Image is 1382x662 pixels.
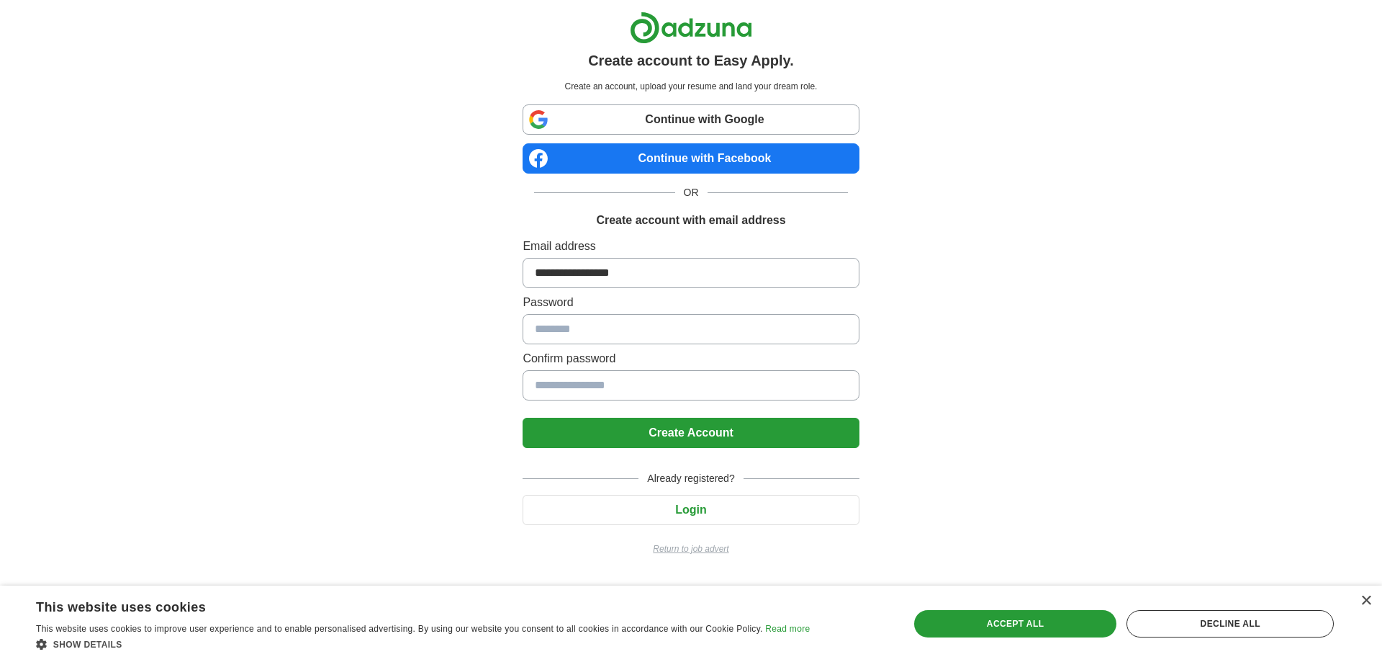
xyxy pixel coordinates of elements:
[1360,596,1371,607] div: Close
[523,542,859,555] a: Return to job advert
[596,212,785,229] h1: Create account with email address
[523,238,859,255] label: Email address
[675,185,708,200] span: OR
[523,495,859,525] button: Login
[638,471,743,486] span: Already registered?
[523,504,859,516] a: Login
[525,80,856,93] p: Create an account, upload your resume and land your dream role.
[53,640,122,650] span: Show details
[523,350,859,367] label: Confirm password
[765,624,810,634] a: Read more, opens a new window
[523,143,859,174] a: Continue with Facebook
[914,610,1117,638] div: Accept all
[1126,610,1334,638] div: Decline all
[36,624,763,634] span: This website uses cookies to improve user experience and to enable personalised advertising. By u...
[36,594,774,616] div: This website uses cookies
[523,418,859,448] button: Create Account
[523,104,859,135] a: Continue with Google
[523,294,859,311] label: Password
[36,637,810,651] div: Show details
[588,50,794,71] h1: Create account to Easy Apply.
[630,12,752,44] img: Adzuna logo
